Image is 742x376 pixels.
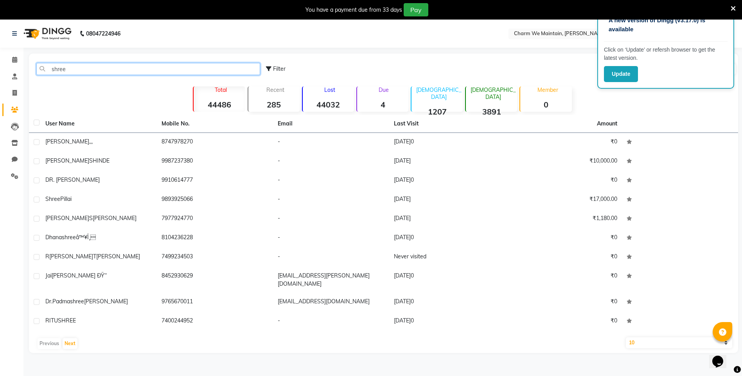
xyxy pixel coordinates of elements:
[45,176,100,183] span: DR. [PERSON_NAME]
[506,190,622,209] td: ₹17,000.00
[273,65,286,72] span: Filter
[273,190,389,209] td: -
[273,209,389,229] td: -
[506,171,622,190] td: ₹0
[45,253,93,260] span: R[PERSON_NAME]
[84,298,128,305] span: [PERSON_NAME]
[273,267,389,293] td: [EMAIL_ADDRESS][PERSON_NAME][DOMAIN_NAME]
[157,209,273,229] td: 7977924770
[389,267,505,293] td: [DATE]0
[506,312,622,331] td: ₹0
[157,115,273,133] th: Mobile No.
[305,6,402,14] div: You have a payment due from 33 days
[197,86,245,93] p: Total
[89,157,110,164] span: SHINDE
[45,272,52,279] span: Jai
[157,133,273,152] td: 8747978270
[60,195,72,202] span: Pillai
[273,293,389,312] td: [EMAIL_ADDRESS][DOMAIN_NAME]
[506,133,622,152] td: ₹0
[20,23,74,45] img: logo
[36,63,260,75] input: Search by Name/Mobile/Email/Code
[466,107,517,116] strong: 3891
[89,215,137,222] span: S[PERSON_NAME]
[609,16,723,34] p: A new version of Dingg (v3.17.0) is available
[157,267,273,293] td: 8452930629
[52,272,107,279] span: [PERSON_NAME] ðŸ‘‘
[45,317,58,324] span: RITU
[506,267,622,293] td: ₹0
[248,100,300,109] strong: 285
[45,215,89,222] span: [PERSON_NAME]
[389,152,505,171] td: [DATE]
[273,171,389,190] td: -
[506,248,622,267] td: ₹0
[194,100,245,109] strong: 44486
[592,115,622,132] th: Amount
[357,100,408,109] strong: 4
[520,100,571,109] strong: 0
[89,138,93,145] span: ,,,
[45,234,96,241] span: dhanashreeâ™¥ï¸
[506,152,622,171] td: ₹10,000.00
[58,317,76,324] span: SHREE
[506,209,622,229] td: ₹1,180.00
[45,298,84,305] span: Dr.Padmashree
[411,107,463,116] strong: 1207
[45,157,89,164] span: [PERSON_NAME]
[93,253,140,260] span: T[PERSON_NAME]
[469,86,517,100] p: [DEMOGRAPHIC_DATA]
[45,195,60,202] span: Shree
[389,190,505,209] td: [DATE]
[389,133,505,152] td: [DATE]0
[157,248,273,267] td: 7499234503
[273,312,389,331] td: -
[389,171,505,190] td: [DATE]0
[306,86,354,93] p: Lost
[273,248,389,267] td: -
[303,100,354,109] strong: 44032
[273,152,389,171] td: -
[252,86,300,93] p: Recent
[506,293,622,312] td: ₹0
[63,338,77,349] button: Next
[523,86,571,93] p: Member
[157,152,273,171] td: 9987237380
[389,115,505,133] th: Last Visit
[415,86,463,100] p: [DEMOGRAPHIC_DATA]
[273,229,389,248] td: -
[157,190,273,209] td: 9893925066
[41,115,157,133] th: User Name
[604,46,728,62] p: Click on ‘Update’ or refersh browser to get the latest version.
[86,23,120,45] b: 08047224946
[45,138,89,145] span: [PERSON_NAME]
[389,209,505,229] td: [DATE]
[389,229,505,248] td: [DATE]0
[157,293,273,312] td: 9765670011
[389,293,505,312] td: [DATE]0
[273,133,389,152] td: -
[157,229,273,248] td: 8104236228
[506,229,622,248] td: ₹0
[359,86,408,93] p: Due
[389,248,505,267] td: Never visited
[404,3,428,16] button: Pay
[157,312,273,331] td: 7400244952
[604,66,638,82] button: Update
[389,312,505,331] td: [DATE]0
[709,345,734,368] iframe: chat widget
[157,171,273,190] td: 9910614777
[273,115,389,133] th: Email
